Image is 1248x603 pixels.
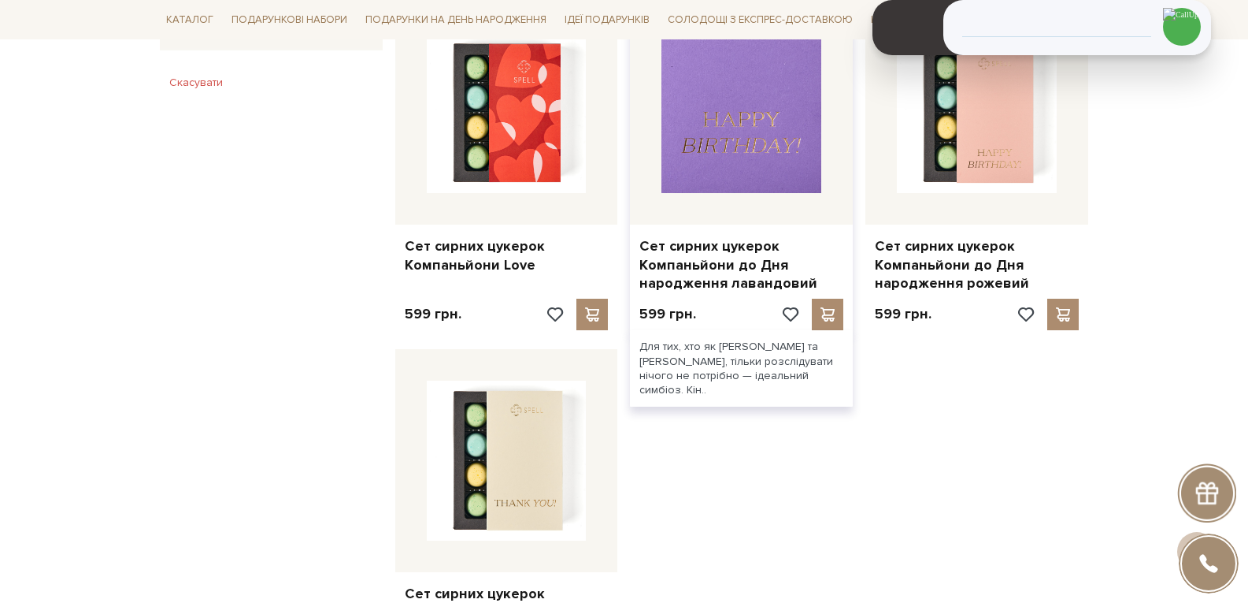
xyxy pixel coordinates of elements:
[661,33,821,193] img: Сет сирних цукерок Компаньйони до Дня народження лавандовий
[875,305,931,323] p: 599 грн.
[225,8,354,32] span: Подарункові набори
[865,6,1020,33] a: Корпоративним клієнтам
[160,8,220,32] span: Каталог
[558,8,656,32] span: Ідеї подарунків
[875,237,1079,292] a: Сет сирних цукерок Компаньйони до Дня народження рожевий
[405,305,461,323] p: 599 грн.
[630,330,853,407] div: Для тих, хто як [PERSON_NAME] та [PERSON_NAME], тільки розслідувати нічого не потрібно — ідеальни...
[359,8,553,32] span: Подарунки на День народження
[160,70,232,95] button: Скасувати
[405,237,609,274] a: Сет сирних цукерок Компаньйони Love
[639,237,843,292] a: Сет сирних цукерок Компаньйони до Дня народження лавандовий
[639,305,696,323] p: 599 грн.
[661,6,859,33] a: Солодощі з експрес-доставкою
